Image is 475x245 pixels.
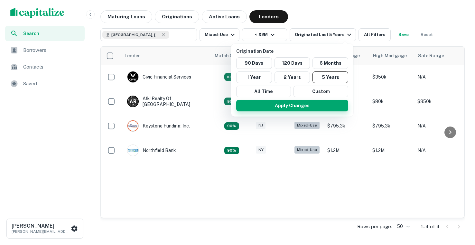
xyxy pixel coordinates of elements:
button: Apply Changes [236,100,348,111]
p: Origination Date [236,48,351,55]
button: All Time [236,86,291,97]
button: Custom [293,86,348,97]
button: 6 Months [312,57,348,69]
button: 1 Year [236,71,272,83]
button: 90 Days [236,57,272,69]
button: 5 Years [312,71,348,83]
button: 2 Years [275,71,310,83]
iframe: Chat Widget [443,193,475,224]
button: 120 Days [275,57,310,69]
